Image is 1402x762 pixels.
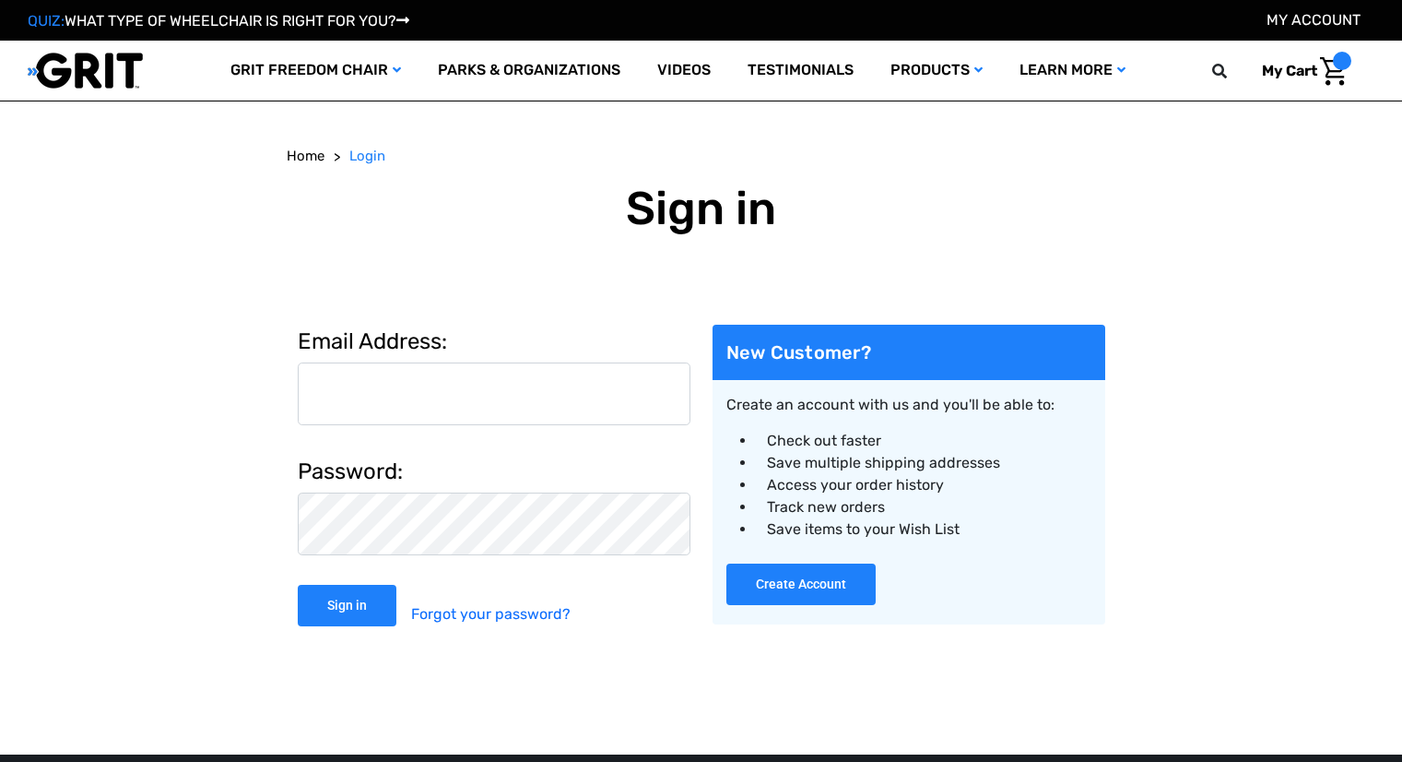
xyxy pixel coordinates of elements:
[726,564,876,605] button: Create Account
[298,325,690,358] label: Email Address:
[349,146,385,167] a: Login
[298,455,690,488] label: Password:
[729,41,872,101] a: Testimonials
[1267,11,1361,29] a: Account
[411,585,571,644] a: Forgot your password?
[28,52,143,89] img: GRIT All-Terrain Wheelchair and Mobility Equipment
[756,474,1091,496] li: Access your order history
[287,148,324,164] span: Home
[639,41,729,101] a: Videos
[287,181,1116,236] h1: Sign in
[298,585,396,626] input: Sign in
[756,452,1091,474] li: Save multiple shipping addresses
[349,148,385,164] span: Login
[756,518,1091,541] li: Save items to your Wish List
[287,146,1116,167] nav: Breadcrumb
[872,41,1001,101] a: Products
[1248,52,1351,90] a: Cart with 0 items
[1320,57,1347,86] img: Cart
[1220,52,1248,90] input: Search
[713,325,1105,380] h2: New Customer?
[1001,41,1144,101] a: Learn More
[28,12,65,30] span: QUIZ:
[726,394,1091,416] p: Create an account with us and you'll be able to:
[419,41,639,101] a: Parks & Organizations
[287,146,324,167] a: Home
[28,12,409,30] a: QUIZ:WHAT TYPE OF WHEELCHAIR IS RIGHT FOR YOU?
[756,430,1091,452] li: Check out faster
[1262,62,1317,79] span: My Cart
[212,41,419,101] a: GRIT Freedom Chair
[756,496,1091,518] li: Track new orders
[726,581,876,599] a: Create Account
